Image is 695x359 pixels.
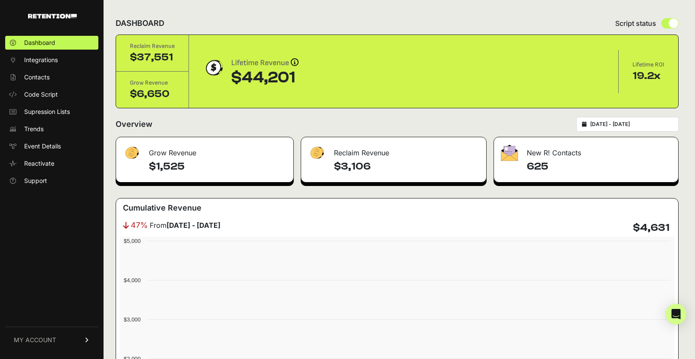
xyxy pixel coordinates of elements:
[5,139,98,153] a: Event Details
[14,336,56,344] span: MY ACCOUNT
[5,174,98,188] a: Support
[124,238,141,244] text: $5,000
[24,38,55,47] span: Dashboard
[5,157,98,170] a: Reactivate
[24,142,61,151] span: Event Details
[24,56,58,64] span: Integrations
[666,304,686,324] div: Open Intercom Messenger
[632,60,664,69] div: Lifetime ROI
[24,176,47,185] span: Support
[615,18,656,28] span: Script status
[24,73,50,82] span: Contacts
[5,88,98,101] a: Code Script
[5,36,98,50] a: Dashboard
[116,118,152,130] h2: Overview
[632,69,664,83] div: 19.2x
[527,160,671,173] h4: 625
[123,145,140,161] img: fa-dollar-13500eef13a19c4ab2b9ed9ad552e47b0d9fc28b02b83b90ba0e00f96d6372e9.png
[24,90,58,99] span: Code Script
[124,316,141,323] text: $3,000
[24,125,44,133] span: Trends
[130,42,175,50] div: Reclaim Revenue
[501,145,518,161] img: fa-envelope-19ae18322b30453b285274b1b8af3d052b27d846a4fbe8435d1a52b978f639a2.png
[24,159,54,168] span: Reactivate
[334,160,479,173] h4: $3,106
[5,53,98,67] a: Integrations
[28,14,77,19] img: Retention.com
[308,145,325,161] img: fa-dollar-13500eef13a19c4ab2b9ed9ad552e47b0d9fc28b02b83b90ba0e00f96d6372e9.png
[231,57,299,69] div: Lifetime Revenue
[116,17,164,29] h2: DASHBOARD
[301,137,486,163] div: Reclaim Revenue
[203,57,224,79] img: dollar-coin-05c43ed7efb7bc0c12610022525b4bbbb207c7efeef5aecc26f025e68dcafac9.png
[116,137,293,163] div: Grow Revenue
[231,69,299,86] div: $44,201
[5,122,98,136] a: Trends
[124,277,141,283] text: $4,000
[5,105,98,119] a: Supression Lists
[633,221,670,235] h4: $4,631
[131,219,148,231] span: 47%
[5,327,98,353] a: MY ACCOUNT
[123,202,201,214] h3: Cumulative Revenue
[150,220,220,230] span: From
[24,107,70,116] span: Supression Lists
[5,70,98,84] a: Contacts
[130,79,175,87] div: Grow Revenue
[149,160,286,173] h4: $1,525
[130,50,175,64] div: $37,551
[167,221,220,230] strong: [DATE] - [DATE]
[494,137,678,163] div: New R! Contacts
[130,87,175,101] div: $6,650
